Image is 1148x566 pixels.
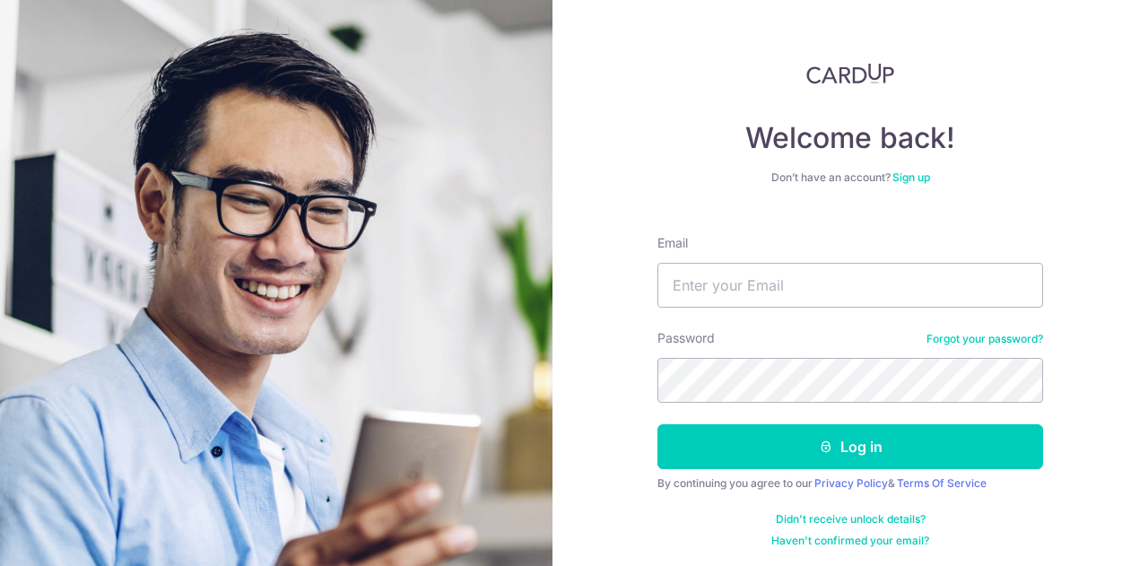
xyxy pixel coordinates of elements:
img: CardUp Logo [806,63,894,84]
a: Didn't receive unlock details? [776,512,926,527]
button: Log in [657,424,1043,469]
label: Email [657,234,688,252]
h4: Welcome back! [657,120,1043,156]
div: Don’t have an account? [657,170,1043,185]
input: Enter your Email [657,263,1043,308]
div: By continuing you agree to our & [657,476,1043,491]
a: Forgot your password? [926,332,1043,346]
a: Sign up [892,170,930,184]
a: Haven't confirmed your email? [771,534,929,548]
a: Privacy Policy [814,476,888,490]
label: Password [657,329,715,347]
a: Terms Of Service [897,476,987,490]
